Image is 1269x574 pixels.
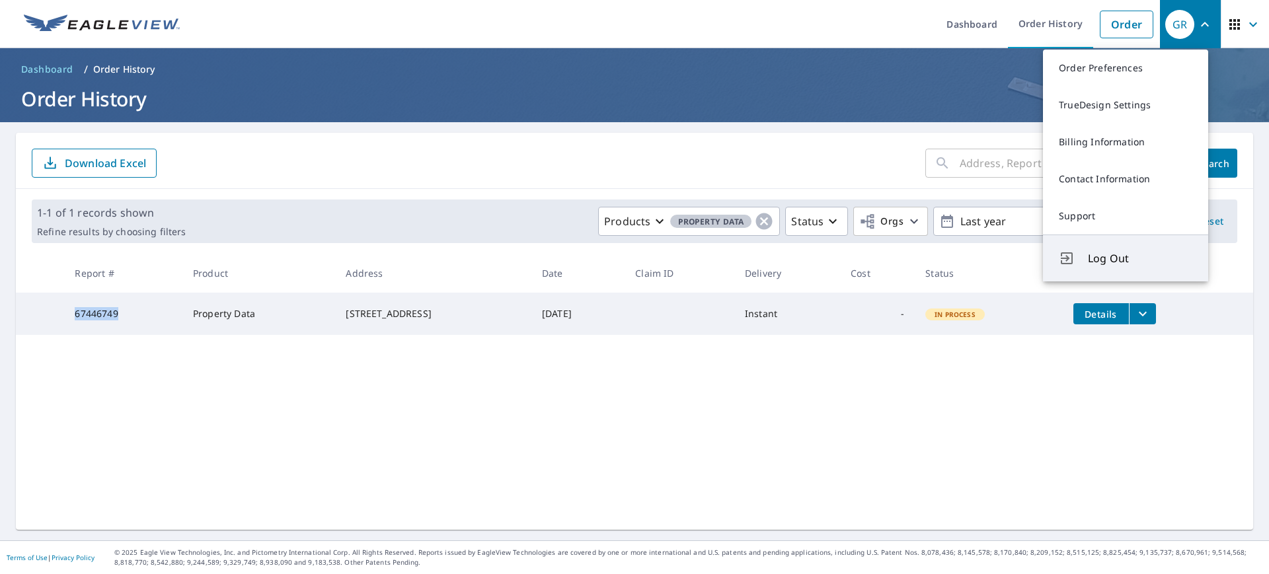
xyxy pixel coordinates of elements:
[734,293,840,335] td: Instant
[52,553,95,562] a: Privacy Policy
[1190,207,1232,236] button: Reset
[346,307,521,320] div: [STREET_ADDRESS]
[64,254,182,293] th: Report #
[335,254,531,293] th: Address
[64,293,182,335] td: 67446749
[670,215,751,229] span: Property Data
[598,207,780,236] button: ProductsProperty Data
[182,254,335,293] th: Product
[933,207,1132,236] button: Last year
[7,554,95,561] p: |
[7,553,48,562] a: Terms of Use
[1129,303,1156,324] button: filesDropdownBtn-67446749
[531,293,625,335] td: [DATE]
[927,310,983,319] span: In Process
[734,254,840,293] th: Delivery
[960,145,1179,182] input: Address, Report #, Claim ID, etc.
[16,85,1253,112] h1: Order History
[531,254,625,293] th: Date
[1190,149,1237,178] button: Search
[1073,303,1129,324] button: detailsBtn-67446749
[37,205,186,221] p: 1-1 of 1 records shown
[1088,250,1192,266] span: Log Out
[1043,197,1208,234] a: Support
[1043,124,1208,161] a: Billing Information
[785,207,848,236] button: Status
[114,548,1262,567] p: © 2025 Eagle View Technologies, Inc. and Pictometry International Corp. All Rights Reserved. Repo...
[859,213,904,230] span: Orgs
[16,59,1253,80] nav: breadcrumb
[625,254,734,293] th: Claim ID
[182,293,335,335] td: Property Data
[37,226,186,238] p: Refine results by choosing filters
[604,213,650,229] p: Products
[1100,11,1153,38] a: Order
[1043,161,1208,197] a: Contact Information
[16,59,79,80] a: Dashboard
[840,293,915,335] td: -
[1195,213,1227,230] span: Reset
[21,63,73,76] span: Dashboard
[1043,50,1208,87] a: Order Preferences
[853,207,928,236] button: Orgs
[84,61,88,77] li: /
[65,156,146,170] p: Download Excel
[1165,10,1194,39] div: GR
[24,15,180,34] img: EV Logo
[1043,234,1208,281] button: Log Out
[1200,157,1227,170] span: Search
[1081,308,1121,320] span: Details
[1043,87,1208,124] a: TrueDesign Settings
[955,210,1110,233] p: Last year
[32,149,157,178] button: Download Excel
[791,213,824,229] p: Status
[93,63,155,76] p: Order History
[915,254,1062,293] th: Status
[840,254,915,293] th: Cost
